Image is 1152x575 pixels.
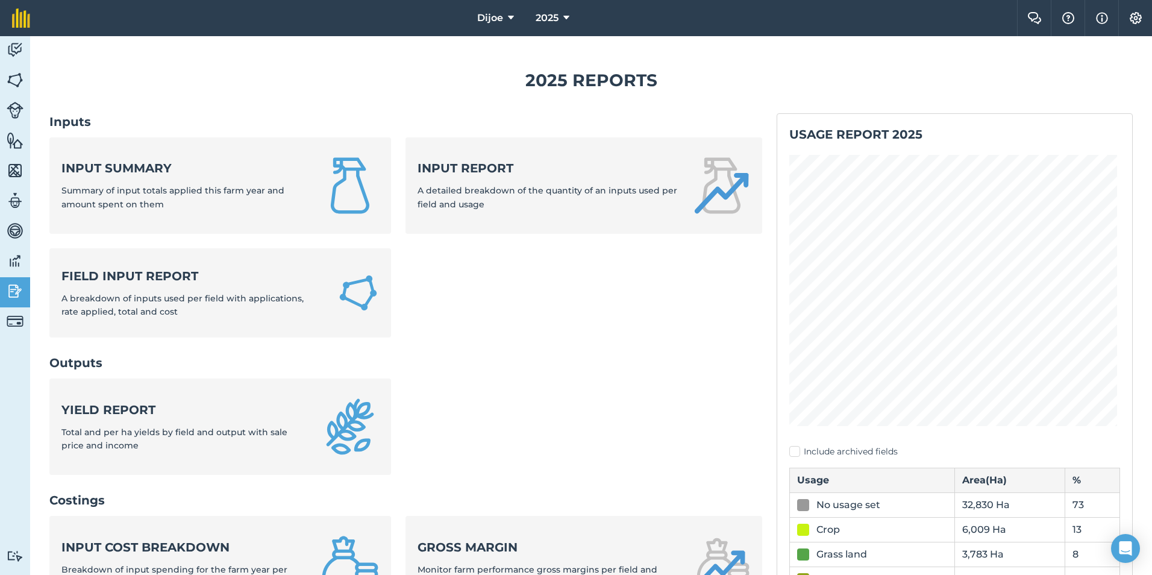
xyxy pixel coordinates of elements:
h2: Inputs [49,113,762,130]
th: Usage [789,468,954,492]
img: svg+xml;base64,PD94bWwgdmVyc2lvbj0iMS4wIiBlbmNvZGluZz0idXRmLTgiPz4KPCEtLSBHZW5lcmF0b3I6IEFkb2JlIE... [7,41,23,59]
strong: Field Input Report [61,268,323,284]
img: Input summary [321,157,379,215]
div: Crop [816,523,840,537]
td: 73 [1065,492,1119,517]
span: Dijoe [477,11,503,25]
img: svg+xml;base64,PD94bWwgdmVyc2lvbj0iMS4wIiBlbmNvZGluZz0idXRmLTgiPz4KPCEtLSBHZW5lcmF0b3I6IEFkb2JlIE... [7,282,23,300]
td: 32,830 Ha [954,492,1065,517]
th: % [1065,468,1119,492]
a: Yield reportTotal and per ha yields by field and output with sale price and income [49,379,391,475]
label: Include archived fields [789,445,1120,458]
span: 2025 [536,11,559,25]
h1: 2025 Reports [49,67,1133,94]
strong: Input report [418,160,677,177]
img: Field Input Report [337,271,380,315]
td: 6,009 Ha [954,517,1065,542]
img: svg+xml;base64,PHN2ZyB4bWxucz0iaHR0cDovL3d3dy53My5vcmcvMjAwMC9zdmciIHdpZHRoPSIxNyIgaGVpZ2h0PSIxNy... [1096,11,1108,25]
img: fieldmargin Logo [12,8,30,28]
div: No usage set [816,498,880,512]
img: svg+xml;base64,PD94bWwgdmVyc2lvbj0iMS4wIiBlbmNvZGluZz0idXRmLTgiPz4KPCEtLSBHZW5lcmF0b3I6IEFkb2JlIE... [7,102,23,119]
img: svg+xml;base64,PD94bWwgdmVyc2lvbj0iMS4wIiBlbmNvZGluZz0idXRmLTgiPz4KPCEtLSBHZW5lcmF0b3I6IEFkb2JlIE... [7,252,23,270]
span: Total and per ha yields by field and output with sale price and income [61,427,287,451]
h2: Costings [49,492,762,509]
a: Field Input ReportA breakdown of inputs used per field with applications, rate applied, total and... [49,248,391,338]
td: 13 [1065,517,1119,542]
img: svg+xml;base64,PD94bWwgdmVyc2lvbj0iMS4wIiBlbmNvZGluZz0idXRmLTgiPz4KPCEtLSBHZW5lcmF0b3I6IEFkb2JlIE... [7,313,23,330]
img: svg+xml;base64,PHN2ZyB4bWxucz0iaHR0cDovL3d3dy53My5vcmcvMjAwMC9zdmciIHdpZHRoPSI1NiIgaGVpZ2h0PSI2MC... [7,131,23,149]
span: A detailed breakdown of the quantity of an inputs used per field and usage [418,185,677,209]
td: 3,783 Ha [954,542,1065,567]
th: Area ( Ha ) [954,468,1065,492]
img: Two speech bubbles overlapping with the left bubble in the forefront [1027,12,1042,24]
strong: Input summary [61,160,307,177]
strong: Input cost breakdown [61,539,307,556]
strong: Yield report [61,401,307,418]
a: Input summarySummary of input totals applied this farm year and amount spent on them [49,137,391,234]
a: Input reportA detailed breakdown of the quantity of an inputs used per field and usage [405,137,762,234]
img: Input report [692,157,750,215]
img: A cog icon [1129,12,1143,24]
span: Summary of input totals applied this farm year and amount spent on them [61,185,284,209]
td: 8 [1065,542,1119,567]
img: svg+xml;base64,PD94bWwgdmVyc2lvbj0iMS4wIiBlbmNvZGluZz0idXRmLTgiPz4KPCEtLSBHZW5lcmF0b3I6IEFkb2JlIE... [7,192,23,210]
h2: Outputs [49,354,762,371]
span: A breakdown of inputs used per field with applications, rate applied, total and cost [61,293,304,317]
img: A question mark icon [1061,12,1075,24]
strong: Gross margin [418,539,677,556]
img: svg+xml;base64,PHN2ZyB4bWxucz0iaHR0cDovL3d3dy53My5vcmcvMjAwMC9zdmciIHdpZHRoPSI1NiIgaGVpZ2h0PSI2MC... [7,71,23,89]
img: svg+xml;base64,PD94bWwgdmVyc2lvbj0iMS4wIiBlbmNvZGluZz0idXRmLTgiPz4KPCEtLSBHZW5lcmF0b3I6IEFkb2JlIE... [7,550,23,562]
div: Grass land [816,547,867,562]
img: Yield report [321,398,379,456]
img: svg+xml;base64,PHN2ZyB4bWxucz0iaHR0cDovL3d3dy53My5vcmcvMjAwMC9zdmciIHdpZHRoPSI1NiIgaGVpZ2h0PSI2MC... [7,162,23,180]
div: Open Intercom Messenger [1111,534,1140,563]
img: svg+xml;base64,PD94bWwgdmVyc2lvbj0iMS4wIiBlbmNvZGluZz0idXRmLTgiPz4KPCEtLSBHZW5lcmF0b3I6IEFkb2JlIE... [7,222,23,240]
h2: Usage report 2025 [789,126,1120,143]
